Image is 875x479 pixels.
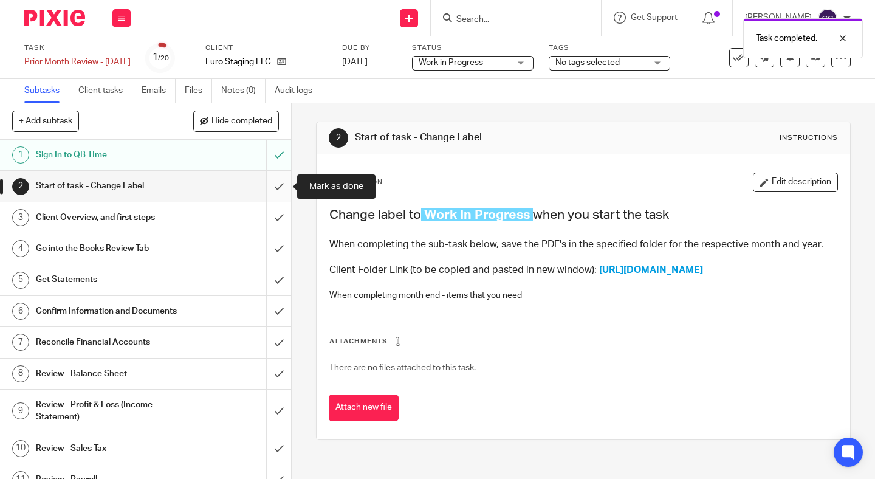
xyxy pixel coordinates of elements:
[342,43,397,53] label: Due by
[329,238,837,251] h3: When completing the sub-task below, save the PDF's in the specified folder for the respective mon...
[12,209,29,226] div: 3
[342,58,368,66] span: [DATE]
[329,264,837,277] h3: Client Folder Link (to be copied and pasted in new window):
[36,177,182,195] h1: Start of task - Change Label
[12,146,29,164] div: 1
[12,178,29,195] div: 2
[36,146,182,164] h1: Sign In to QB TIme
[780,133,838,143] div: Instructions
[36,239,182,258] h1: Go into the Books Review Tab
[419,58,483,67] span: Work in Progress
[756,32,817,44] p: Task completed.
[753,173,838,192] button: Edit description
[599,265,703,275] a: [URL][DOMAIN_NAME]
[36,365,182,383] h1: Review - Balance Sheet
[12,334,29,351] div: 7
[355,131,609,144] h1: Start of task - Change Label
[12,365,29,382] div: 8
[12,402,29,419] div: 9
[329,289,837,302] p: When completing month end - items that you need
[221,79,266,103] a: Notes (0)
[36,396,182,427] h1: Review - Profit & Loss (Income Statement)
[36,333,182,351] h1: Reconcile Financial Accounts
[555,58,620,67] span: No tags selected
[142,79,176,103] a: Emails
[329,205,837,226] h2: Change label to when you start the task
[24,56,131,68] div: Prior Month Review - [DATE]
[329,128,348,148] div: 2
[193,111,279,131] button: Hide completed
[12,240,29,257] div: 4
[275,79,321,103] a: Audit logs
[36,439,182,458] h1: Review - Sales Tax
[329,177,383,187] p: Description
[12,272,29,289] div: 5
[78,79,132,103] a: Client tasks
[329,364,476,372] span: There are no files attached to this task.
[158,55,169,61] small: /20
[185,79,212,103] a: Files
[205,43,327,53] label: Client
[12,111,79,131] button: + Add subtask
[329,395,399,422] button: Attach new file
[460,208,530,221] span: In Progress
[24,79,69,103] a: Subtasks
[818,9,837,28] img: svg%3E
[153,50,169,64] div: 1
[329,338,388,345] span: Attachments
[205,56,271,68] p: Euro Staging LLC
[36,271,182,289] h1: Get Statements
[24,56,131,68] div: Prior Month Review - July 2025
[36,302,182,320] h1: Confirm Information and Documents
[211,117,272,126] span: Hide completed
[36,208,182,227] h1: Client Overview, and first steps
[412,43,534,53] label: Status
[24,43,131,53] label: Task
[424,208,457,221] span: Work
[24,10,85,26] img: Pixie
[12,440,29,457] div: 10
[12,303,29,320] div: 6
